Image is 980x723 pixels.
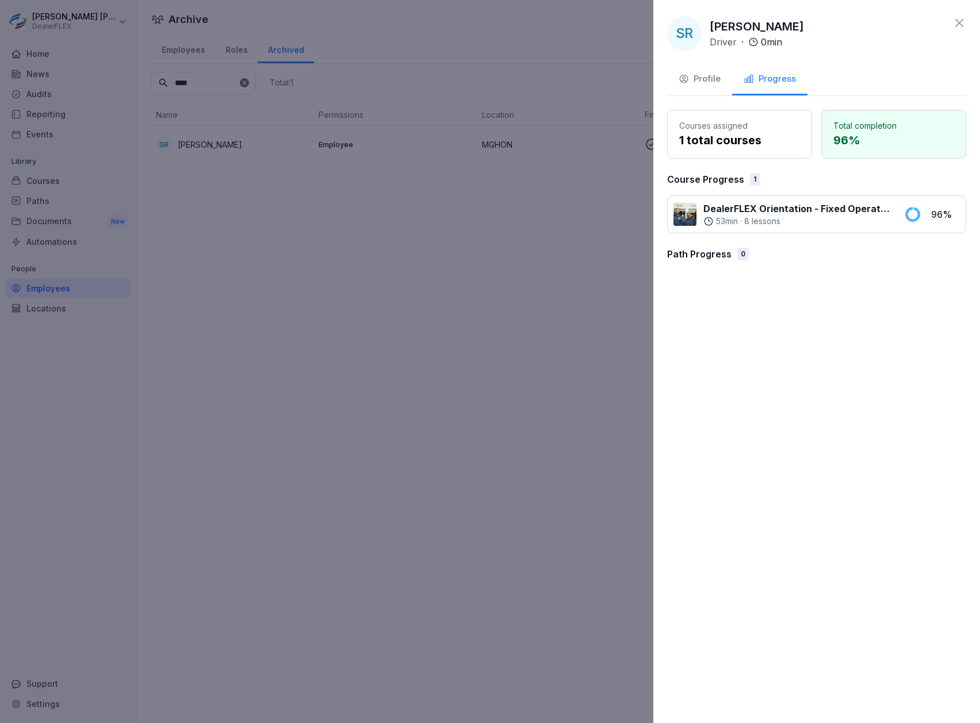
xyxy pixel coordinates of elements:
p: Driver [710,35,737,49]
p: 8 lessons [744,216,780,227]
p: 96 % [931,207,960,221]
div: Progress [744,72,796,86]
p: 1 total courses [679,132,800,149]
button: Profile [667,64,732,95]
p: 96 % [833,132,954,149]
p: Path Progress [667,247,732,261]
div: · [710,35,782,49]
div: 1 [750,173,760,186]
div: Profile [679,72,721,86]
p: 0 min [761,35,782,49]
div: · [703,216,890,227]
p: Courses assigned [679,120,800,132]
p: [PERSON_NAME] [710,18,804,35]
p: 53 min [716,216,738,227]
p: Course Progress [667,172,744,186]
div: 0 [737,248,749,260]
div: SR [667,16,702,51]
button: Progress [732,64,807,95]
p: DealerFLEX Orientation - Fixed Operations Division [703,202,890,216]
p: Total completion [833,120,954,132]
